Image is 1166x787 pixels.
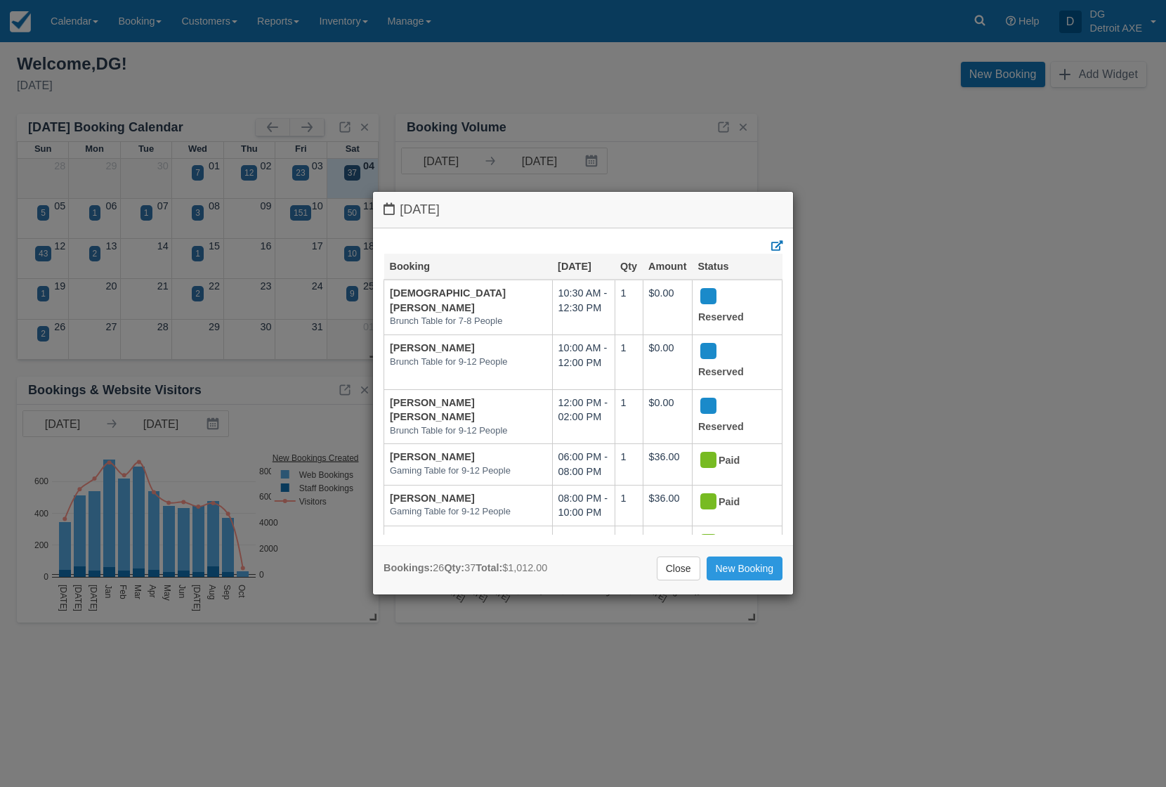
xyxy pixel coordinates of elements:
strong: Bookings: [384,562,433,573]
td: 08:00 PM - 10:00 PM [552,485,615,526]
em: Gaming Table for 9-12 People [390,505,546,519]
td: 06:00 PM - 08:00 PM [552,444,615,485]
td: 08:00 PM - 10:00 PM [552,526,615,566]
div: Reserved [698,341,764,384]
div: Reserved [698,286,764,329]
strong: Qty: [444,562,464,573]
a: Amount [648,261,686,272]
a: [PERSON_NAME] [390,533,475,545]
td: $36.00 [643,485,692,526]
a: Qty [620,261,637,272]
div: Paid [698,450,764,472]
td: 1 [615,334,643,389]
td: 1 [615,485,643,526]
a: [PERSON_NAME] [390,451,475,462]
a: Status [697,261,728,272]
a: [DATE] [558,261,591,272]
a: [PERSON_NAME] [390,493,475,504]
td: $36.00 [643,444,692,485]
strong: Total: [476,562,502,573]
div: Paid [698,532,764,554]
td: 1 [615,280,643,334]
td: 1 [615,526,643,566]
div: Paid [698,491,764,514]
td: $0.00 [643,280,692,334]
div: Reserved [698,396,764,438]
em: Brunch Table for 9-12 People [390,356,546,369]
td: 12:00 PM - 02:00 PM [552,389,615,444]
div: 26 37 $1,012.00 [384,561,547,575]
a: New Booking [707,557,783,580]
em: Gaming Table for 9-12 People [390,464,546,478]
td: $24.00 [643,526,692,566]
td: 10:30 AM - 12:30 PM [552,280,615,334]
td: $0.00 [643,389,692,444]
em: Brunch Table for 9-12 People [390,424,546,438]
a: [DEMOGRAPHIC_DATA][PERSON_NAME] [390,287,506,313]
td: 1 [615,389,643,444]
a: Close [657,557,700,580]
em: Brunch Table for 7-8 People [390,315,546,328]
a: Booking [390,261,431,272]
h4: [DATE] [384,202,782,217]
td: $0.00 [643,334,692,389]
td: 1 [615,444,643,485]
a: [PERSON_NAME] [390,342,475,353]
a: [PERSON_NAME] [PERSON_NAME] [390,397,475,423]
td: 10:00 AM - 12:00 PM [552,334,615,389]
